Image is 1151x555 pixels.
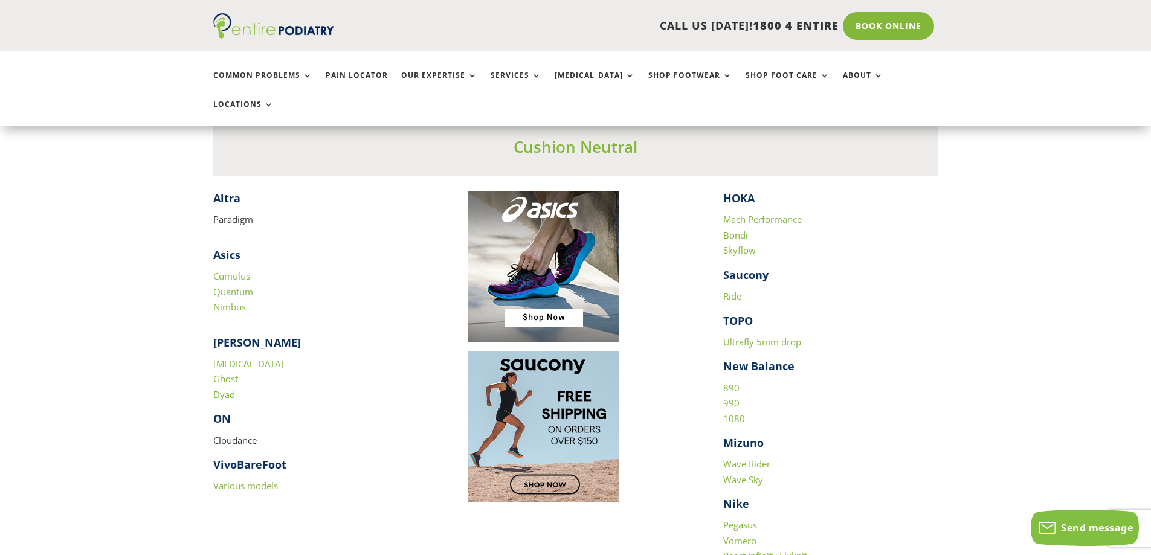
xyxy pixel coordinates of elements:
a: Entire Podiatry [213,29,334,41]
a: Cumulus [213,270,250,282]
a: Wave Rider [723,458,770,470]
strong: TOPO [723,313,753,328]
a: Various models [213,480,278,492]
a: 990 [723,397,740,409]
span: Send message [1061,521,1133,534]
strong: Asics [213,248,240,262]
a: Nimbus [213,301,246,313]
strong: [PERSON_NAME] [213,335,301,350]
a: Services [491,71,541,97]
a: Ultrafly 5mm drop [723,336,801,348]
a: Mach Performance [723,213,802,225]
img: Image to click to buy ASIC shoes online [468,191,619,342]
strong: VivoBareFoot [213,457,286,472]
p: Cloudance [213,433,428,458]
a: Wave Sky [723,473,763,486]
a: Dyad [213,388,235,400]
p: CALL US [DATE]! [381,18,839,34]
h3: Cushion Neutral [213,136,938,164]
strong: ON [213,411,231,426]
a: Ride [723,290,741,302]
h4: ​ [213,191,428,212]
a: Ghost [213,373,238,385]
a: Pegasus [723,519,757,531]
strong: HOKA [723,191,755,205]
button: Send message [1031,510,1139,546]
a: Vomero [723,534,756,547]
a: Quantum [213,286,253,298]
a: Pain Locator [326,71,388,97]
strong: New Balance [723,359,795,373]
a: Shop Footwear [648,71,732,97]
a: 1080 [723,412,745,425]
a: Bondi [723,229,748,241]
a: Skyflow [723,244,756,256]
a: Book Online [843,12,934,40]
strong: Nike [723,496,749,511]
a: Shop Foot Care [746,71,830,97]
strong: Mizuno [723,435,764,450]
a: About [843,71,883,97]
a: Our Expertise [401,71,477,97]
p: Paradigm [213,212,428,228]
a: Common Problems [213,71,312,97]
a: Locations [213,100,274,126]
strong: Altra [213,191,240,205]
a: [MEDICAL_DATA] [213,358,283,370]
strong: Saucony [723,268,769,282]
a: 890 [723,382,740,394]
img: logo (1) [213,13,334,39]
a: [MEDICAL_DATA] [555,71,635,97]
span: 1800 4 ENTIRE [753,18,839,33]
